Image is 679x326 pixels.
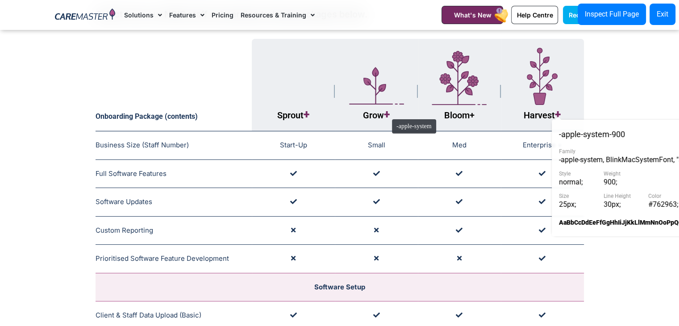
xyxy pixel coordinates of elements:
[349,67,404,105] img: Layer_1-5.svg
[96,169,167,178] span: Full Software Features
[96,141,189,149] span: Business Size (Staff Number)
[578,4,646,25] button: Inspect Full Page
[650,4,675,25] button: Exit
[314,283,365,291] span: Software Setup
[335,131,418,160] td: Small
[568,11,618,19] span: Request a Demo
[604,200,621,209] span: 30px ;
[418,131,501,160] td: Med
[392,119,436,134] div: -apple-system
[563,6,624,24] a: Request a Demo
[648,200,678,209] span: #762963 ;
[657,9,668,20] div: Exit
[277,110,309,121] span: Sprout
[559,171,604,176] span: Style
[96,39,252,131] th: Onboarding Package (contents)
[454,11,491,19] span: What's New
[604,193,648,199] span: Line Height
[604,171,648,176] span: Weight
[559,178,583,186] span: normal ;
[559,193,604,199] span: Size
[252,131,335,160] td: Start-Up
[55,8,115,22] img: CareMaster Logo
[384,108,390,121] span: +
[470,110,475,121] span: +
[604,178,617,186] span: 900 ;
[517,11,553,19] span: Help Centre
[444,110,475,121] span: Bloom
[304,108,309,121] span: +
[511,6,558,24] a: Help Centre
[559,200,576,209] span: 25px ;
[555,108,561,121] span: +
[501,131,584,160] td: Enterprise +
[527,48,558,105] img: Layer_1-7-1.svg
[96,245,252,273] td: Prioritised Software Feature Development
[442,6,503,24] a: What's New
[432,51,487,105] img: Layer_1-4-1.svg
[96,188,252,217] td: Software Updates
[559,130,625,138] span: -apple-system - 900
[524,110,561,121] span: Harvest
[585,9,639,20] div: Inspect Full Page
[363,110,390,121] span: Grow
[96,216,252,245] td: Custom Reporting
